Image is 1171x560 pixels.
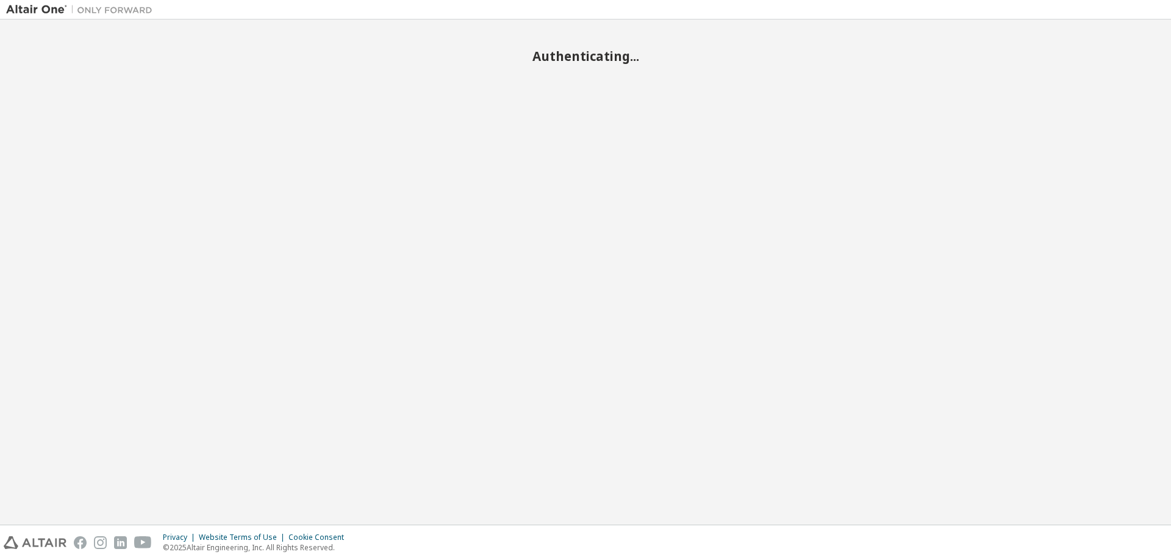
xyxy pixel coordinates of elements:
img: facebook.svg [74,536,87,549]
p: © 2025 Altair Engineering, Inc. All Rights Reserved. [163,542,351,553]
img: altair_logo.svg [4,536,66,549]
img: Altair One [6,4,159,16]
div: Website Terms of Use [199,533,288,542]
div: Privacy [163,533,199,542]
img: youtube.svg [134,536,152,549]
img: instagram.svg [94,536,107,549]
img: linkedin.svg [114,536,127,549]
div: Cookie Consent [288,533,351,542]
h2: Authenticating... [6,48,1165,64]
